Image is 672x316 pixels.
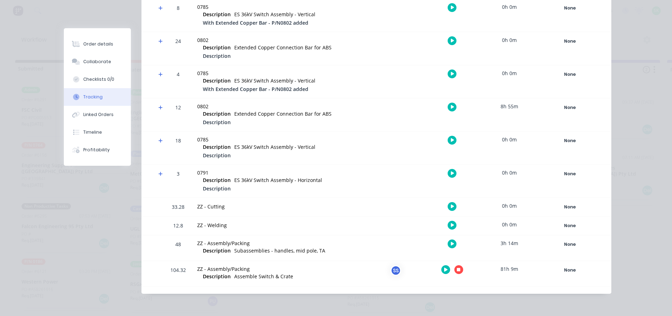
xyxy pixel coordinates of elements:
[545,136,595,145] div: None
[234,110,332,117] span: Extended Copper Connection Bar for ABS
[234,77,315,84] span: ES 36kV Switch Assembly - Vertical
[203,77,231,84] span: Description
[168,33,189,65] div: 24
[197,265,360,273] div: ZZ - Assembly/Packing
[83,147,110,153] div: Profitability
[544,136,596,146] button: None
[83,59,111,65] div: Collaborate
[483,198,536,214] div: 0h 0m
[203,44,231,51] span: Description
[483,217,536,232] div: 0h 0m
[203,273,231,280] span: Description
[483,261,536,277] div: 81h 9m
[168,262,189,286] div: 104.32
[483,235,536,251] div: 3h 14m
[545,103,595,112] div: None
[234,247,325,254] span: Subassemblies - handles, mid pole, TA
[483,165,536,181] div: 0h 0m
[203,110,231,117] span: Description
[64,141,131,159] button: Profitability
[544,69,596,79] button: None
[203,176,231,184] span: Description
[64,71,131,88] button: Checklists 0/0
[168,99,189,131] div: 12
[168,66,189,98] div: 4
[545,202,595,212] div: None
[545,169,595,178] div: None
[544,169,596,179] button: None
[203,185,231,192] span: Description
[203,85,308,93] span: With Extended Copper Bar - P/N0802 added
[203,152,231,159] span: Description
[544,36,596,46] button: None
[544,3,596,13] button: None
[197,221,360,229] div: ZZ - Welding
[83,76,114,83] div: Checklists 0/0
[203,19,308,26] span: With Extended Copper Bar - P/N0802 added
[545,221,595,230] div: None
[64,88,131,106] button: Tracking
[64,123,131,141] button: Timeline
[203,119,231,126] span: Description
[168,166,189,197] div: 3
[197,203,360,210] div: ZZ - Cutting
[168,218,189,235] div: 12.8
[64,35,131,53] button: Order details
[197,239,360,247] div: ZZ - Assembly/Packing
[197,3,360,11] div: 0785
[483,32,536,48] div: 0h 0m
[197,36,360,44] div: 0802
[64,106,131,123] button: Linked Orders
[83,129,102,135] div: Timeline
[544,265,596,275] button: None
[544,202,596,212] button: None
[544,221,596,231] button: None
[83,41,113,47] div: Order details
[83,94,103,100] div: Tracking
[203,247,231,254] span: Description
[168,236,189,261] div: 48
[483,65,536,81] div: 0h 0m
[197,136,360,143] div: 0785
[168,133,189,164] div: 18
[234,273,293,280] span: Assemble Switch & Crate
[234,11,315,18] span: ES 36kV Switch Assembly - Vertical
[203,52,231,60] span: Description
[545,240,595,249] div: None
[545,70,595,79] div: None
[234,177,322,183] span: ES 36kV Switch Assembly - Horizontal
[483,98,536,114] div: 8h 55m
[168,199,189,216] div: 33.28
[483,132,536,147] div: 0h 0m
[545,266,595,275] div: None
[203,143,231,151] span: Description
[197,69,360,77] div: 0785
[544,103,596,113] button: None
[544,239,596,249] button: None
[391,265,401,276] div: SS
[234,44,332,51] span: Extended Copper Connection Bar for ABS
[203,11,231,18] span: Description
[545,4,595,13] div: None
[197,169,360,176] div: 0791
[64,53,131,71] button: Collaborate
[545,37,595,46] div: None
[83,111,114,118] div: Linked Orders
[234,144,315,150] span: ES 36kV Switch Assembly - Vertical
[197,103,360,110] div: 0802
